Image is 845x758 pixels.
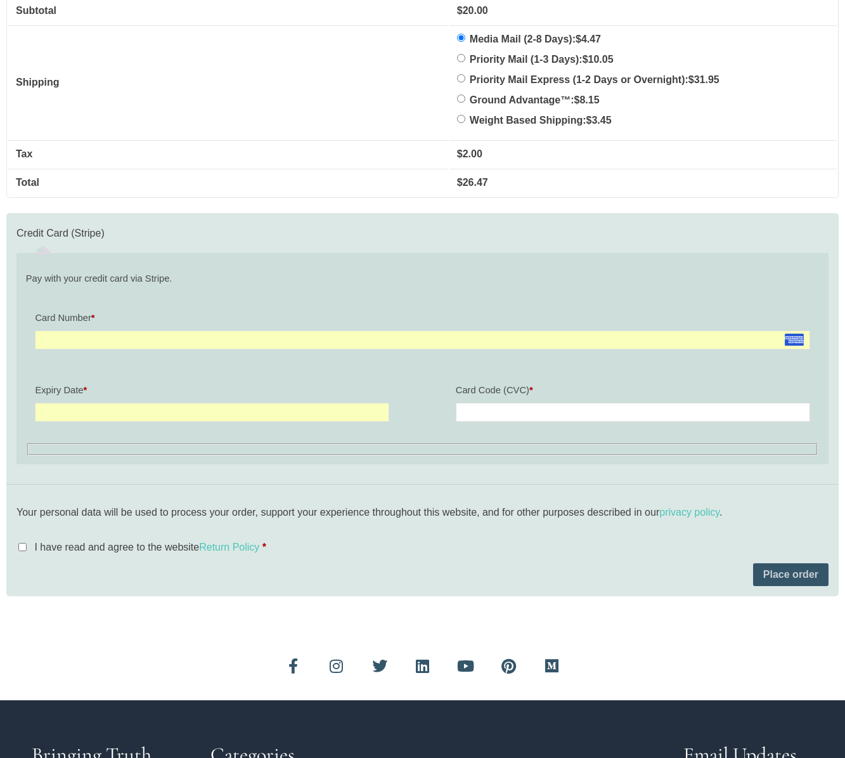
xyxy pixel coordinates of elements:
span: $ [457,177,463,188]
a: Return Policy [199,542,259,552]
span: $ [457,5,463,16]
label: Expiry Date [35,381,389,400]
label: Credit Card (Stripe) [16,228,105,239]
bdi: 8.15 [574,95,600,105]
input: I have read and agree to the websiteReturn Policy * [18,543,27,551]
label: Card Number [35,309,810,327]
label: Priority Mail Express (1-2 Days or Overnight): [470,74,719,85]
span: I have read and agree to the website [34,542,259,552]
span: $ [688,74,694,85]
bdi: 20.00 [457,5,488,16]
bdi: 10.05 [583,54,614,65]
bdi: 2.00 [457,148,482,159]
bdi: 31.95 [688,74,719,85]
a: privacy policy [659,507,719,518]
span: $ [574,95,580,105]
span: $ [586,115,592,126]
bdi: 26.47 [457,177,488,188]
p: Your personal data will be used to process your order, support your experience throughout this we... [16,505,829,520]
span: $ [576,34,581,44]
bdi: 3.45 [586,115,612,126]
label: Priority Mail (1-3 Days): [470,54,614,65]
iframe: Secure expiration date input frame [39,407,385,418]
label: Card Code (CVC) [456,381,810,400]
p: Pay with your credit card via Stripe. [26,271,820,285]
label: Weight Based Shipping: [470,115,612,126]
th: Shipping [8,25,448,139]
span: $ [457,148,463,159]
button: Place order [753,563,829,586]
label: Media Mail (2-8 Days): [470,34,601,44]
label: Ground Advantage™: [470,95,600,105]
span: $ [583,54,588,65]
iframe: Secure CVC input frame [460,407,806,418]
th: Total [8,169,448,196]
bdi: 4.47 [576,34,601,44]
iframe: Secure card number input frame [39,334,806,346]
th: Tax [8,140,448,167]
